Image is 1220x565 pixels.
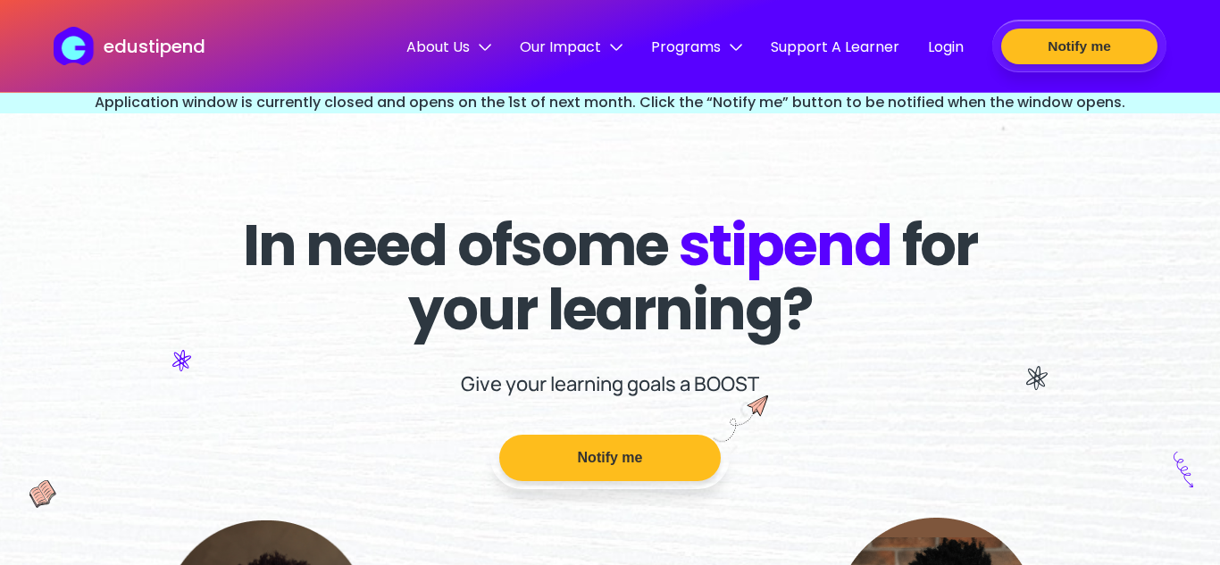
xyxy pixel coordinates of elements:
[679,205,890,285] span: stipend
[172,350,191,371] img: icon
[651,36,742,58] span: Programs
[104,33,205,60] p: edustipend
[714,395,768,443] img: boost icon
[54,27,205,65] a: edustipend logoedustipend
[1001,29,1157,64] button: Notify me
[771,36,899,58] span: Support A Learner
[928,36,964,58] span: Login
[499,435,721,481] button: Notify me
[479,41,491,54] img: down
[214,213,1007,342] h1: In need of some for your learning?
[1174,452,1193,487] img: icon
[29,480,57,508] img: icon
[1026,366,1048,390] img: icon
[610,41,623,54] img: down
[461,370,759,397] p: Give your learning goals a BOOST
[520,36,623,58] span: Our Impact
[771,36,899,61] a: Support A Learner
[730,41,742,54] img: down
[928,36,964,61] a: Login
[54,27,102,65] img: edustipend logo
[406,36,491,58] span: About Us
